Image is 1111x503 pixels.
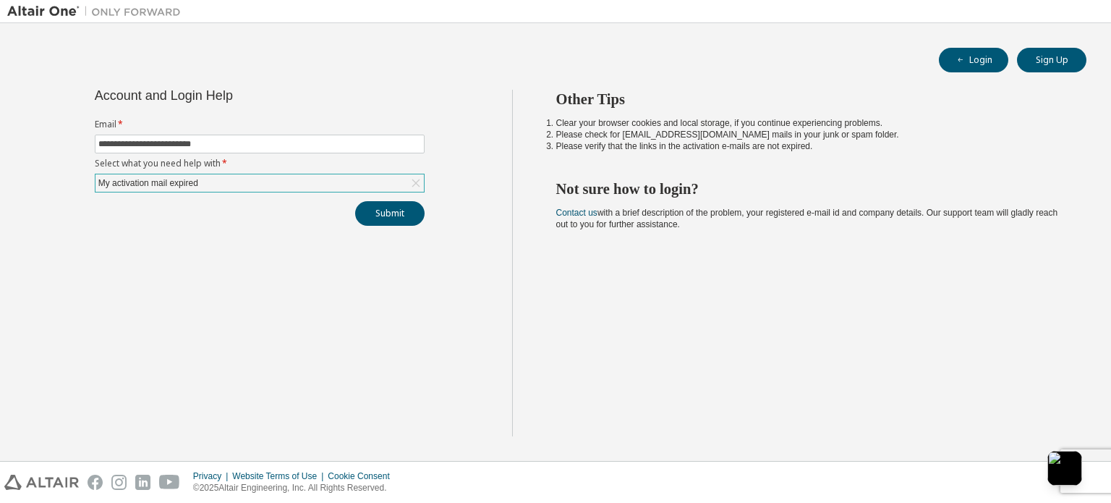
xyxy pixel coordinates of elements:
[95,119,425,130] label: Email
[193,482,399,494] p: © 2025 Altair Engineering, Inc. All Rights Reserved.
[939,48,1008,72] button: Login
[355,201,425,226] button: Submit
[328,470,398,482] div: Cookie Consent
[556,117,1061,129] li: Clear your browser cookies and local storage, if you continue experiencing problems.
[556,179,1061,198] h2: Not sure how to login?
[111,475,127,490] img: instagram.svg
[88,475,103,490] img: facebook.svg
[96,175,200,191] div: My activation mail expired
[232,470,328,482] div: Website Terms of Use
[95,174,424,192] div: My activation mail expired
[556,90,1061,109] h2: Other Tips
[193,470,232,482] div: Privacy
[159,475,180,490] img: youtube.svg
[95,90,359,101] div: Account and Login Help
[556,208,1058,229] span: with a brief description of the problem, your registered e-mail id and company details. Our suppo...
[556,140,1061,152] li: Please verify that the links in the activation e-mails are not expired.
[135,475,150,490] img: linkedin.svg
[7,4,188,19] img: Altair One
[95,158,425,169] label: Select what you need help with
[556,208,597,218] a: Contact us
[1017,48,1086,72] button: Sign Up
[4,475,79,490] img: altair_logo.svg
[556,129,1061,140] li: Please check for [EMAIL_ADDRESS][DOMAIN_NAME] mails in your junk or spam folder.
